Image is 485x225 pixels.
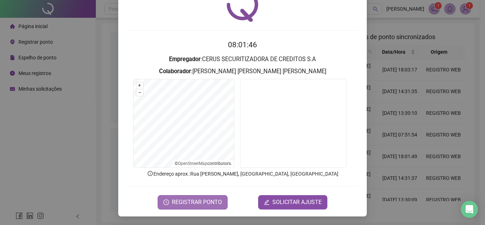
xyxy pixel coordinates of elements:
button: REGISTRAR PONTO [158,195,228,209]
span: REGISTRAR PONTO [172,198,222,207]
span: SOLICITAR AJUSTE [272,198,322,207]
a: OpenStreetMap [178,161,207,166]
button: editSOLICITAR AJUSTE [258,195,327,209]
time: 08:01:46 [228,41,257,49]
div: Open Intercom Messenger [461,201,478,218]
span: clock-circle [163,199,169,205]
li: © contributors. [175,161,232,166]
button: + [136,82,143,89]
strong: Colaborador [159,68,191,75]
button: – [136,89,143,96]
span: info-circle [147,170,153,177]
h3: : [PERSON_NAME] [PERSON_NAME] [PERSON_NAME] [127,67,358,76]
strong: Empregador [169,56,201,63]
span: edit [264,199,269,205]
h3: : CERUS SECURITIZADORA DE CREDITOS S.A [127,55,358,64]
p: Endereço aprox. : Rua [PERSON_NAME], [GEOGRAPHIC_DATA], [GEOGRAPHIC_DATA] [127,170,358,178]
